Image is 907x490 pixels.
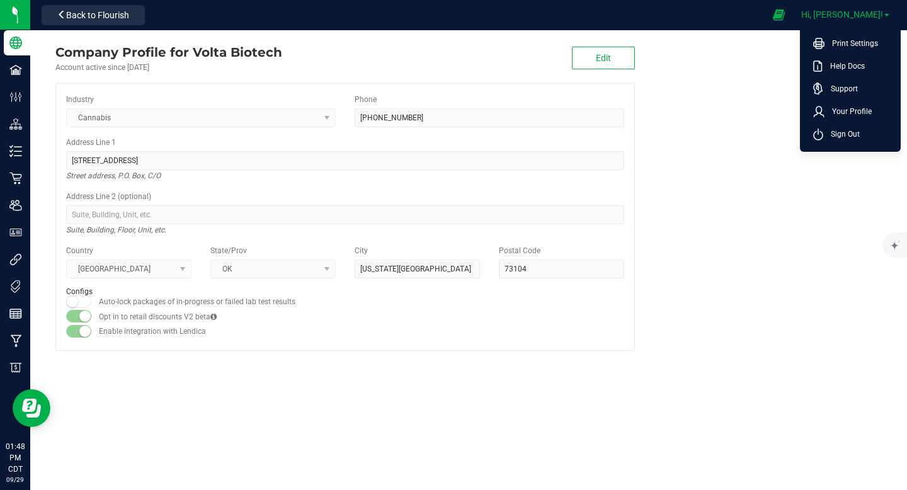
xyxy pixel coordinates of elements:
inline-svg: Company [9,37,22,49]
span: Hi, [PERSON_NAME]! [801,9,883,20]
i: Suite, Building, Floor, Unit, etc. [66,222,166,237]
i: Street address, P.O. Box, C/O [66,168,161,183]
label: Country [66,245,93,256]
input: Suite, Building, Unit, etc. [66,205,624,224]
iframe: Resource center [13,389,50,427]
inline-svg: Manufacturing [9,334,22,347]
label: Enable integration with Lendica [99,326,206,337]
span: Support [823,83,858,95]
inline-svg: Integrations [9,253,22,266]
div: Volta Biotech [55,43,282,62]
input: (123) 456-7890 [355,108,624,127]
span: Open Ecommerce Menu [765,3,793,27]
p: 09/29 [6,475,25,484]
inline-svg: Retail [9,172,22,185]
label: Industry [66,94,94,105]
label: Address Line 2 (optional) [66,191,151,202]
div: Account active since [DATE] [55,62,282,73]
h2: Configs [66,288,624,296]
a: Help Docs [813,60,893,72]
inline-svg: User Roles [9,226,22,239]
p: 01:48 PM CDT [6,441,25,475]
inline-svg: Facilities [9,64,22,76]
inline-svg: Reports [9,307,22,320]
inline-svg: Configuration [9,91,22,103]
inline-svg: Users [9,199,22,212]
label: Auto-lock packages of in-progress or failed lab test results [99,296,295,307]
span: Help Docs [823,60,865,72]
inline-svg: Distribution [9,118,22,130]
a: Support [813,83,893,95]
inline-svg: Tags [9,280,22,293]
label: State/Prov [210,245,247,256]
button: Edit [572,47,635,69]
inline-svg: Inventory [9,145,22,157]
input: Postal Code [499,259,624,278]
input: Address [66,151,624,170]
span: Print Settings [824,37,878,50]
input: City [355,259,480,278]
inline-svg: Billing [9,362,22,374]
span: Edit [596,53,611,63]
li: Sign Out [803,123,898,145]
span: Back to Flourish [66,10,129,20]
label: Address Line 1 [66,137,116,148]
button: Back to Flourish [42,5,145,25]
label: Postal Code [499,245,540,256]
span: Your Profile [824,105,872,118]
label: City [355,245,368,256]
label: Phone [355,94,377,105]
span: Sign Out [823,128,860,140]
label: Opt in to retail discounts V2 beta [99,311,217,322]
